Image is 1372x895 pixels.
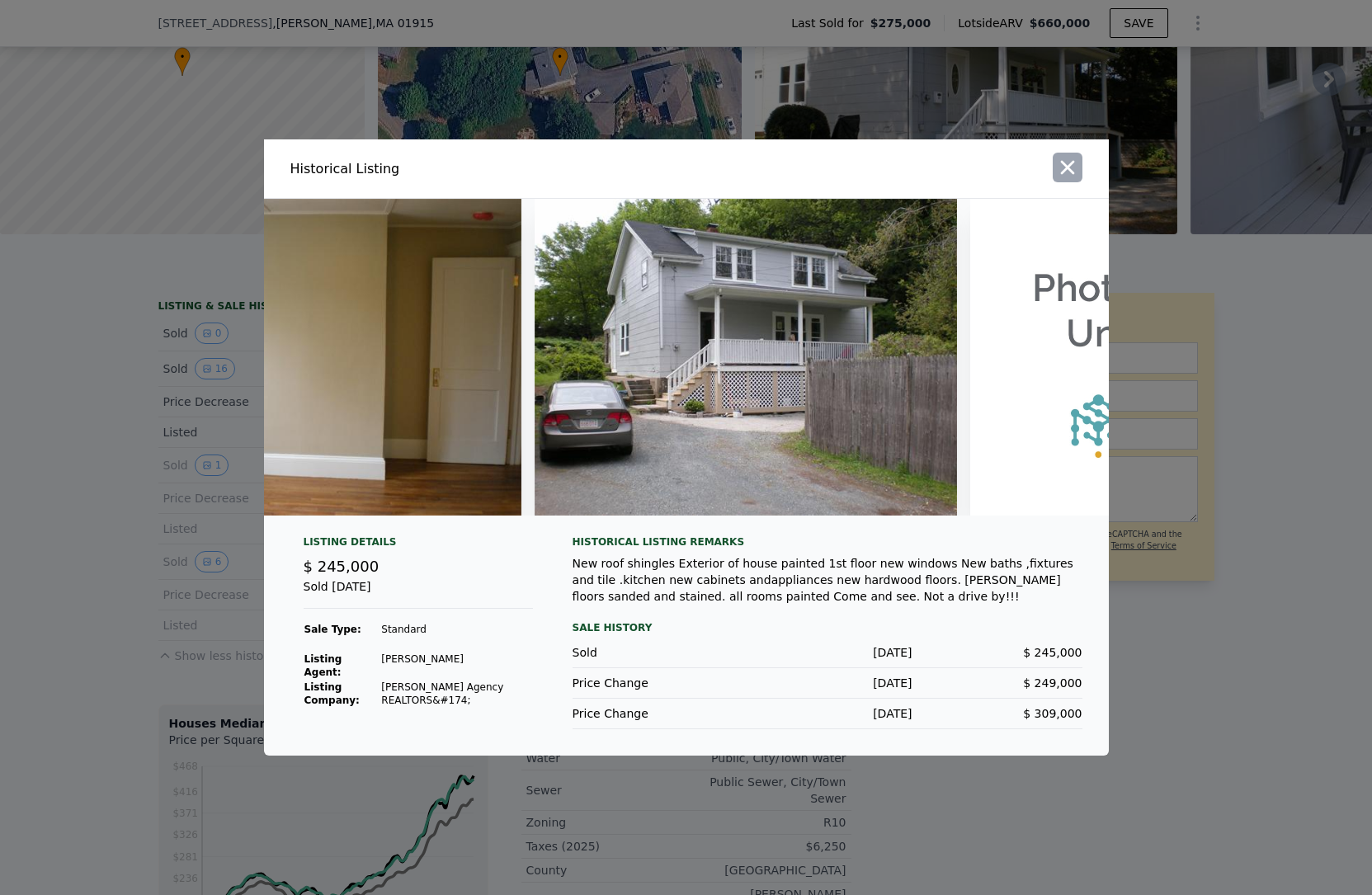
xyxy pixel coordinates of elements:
[304,558,380,575] span: $ 245,000
[743,644,912,661] div: [DATE]
[304,624,361,635] strong: Sale Type:
[573,644,743,661] div: Sold
[573,705,743,722] div: Price Change
[99,199,521,516] img: Property Img
[1023,676,1082,690] span: $ 249,000
[290,159,680,179] div: Historical Listing
[535,199,957,516] img: Property Img
[380,680,532,708] td: [PERSON_NAME] Agency REALTORS&#174;
[304,681,360,706] strong: Listing Company:
[1023,646,1082,659] span: $ 245,000
[573,535,1082,549] div: Historical Listing remarks
[573,675,743,691] div: Price Change
[380,622,532,637] td: Standard
[380,652,532,680] td: [PERSON_NAME]
[743,705,912,722] div: [DATE]
[743,675,912,691] div: [DATE]
[304,535,533,555] div: Listing Details
[1023,707,1082,720] span: $ 309,000
[573,618,1082,638] div: Sale History
[573,555,1082,605] div: New roof shingles Exterior of house painted 1st floor new windows New baths ,fixtures and tile .k...
[304,578,533,609] div: Sold [DATE]
[304,653,342,678] strong: Listing Agent:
